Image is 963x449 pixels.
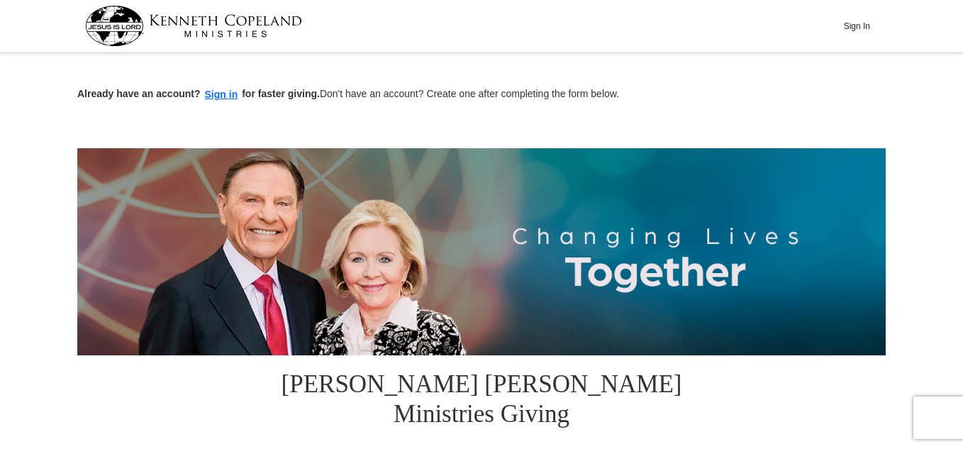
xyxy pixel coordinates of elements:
[77,87,886,103] p: Don't have an account? Create one after completing the form below.
[251,355,712,447] h1: [PERSON_NAME] [PERSON_NAME] Ministries Giving
[85,6,302,46] img: kcm-header-logo.svg
[835,15,878,37] button: Sign In
[201,87,243,103] button: Sign in
[77,88,320,99] strong: Already have an account? for faster giving.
